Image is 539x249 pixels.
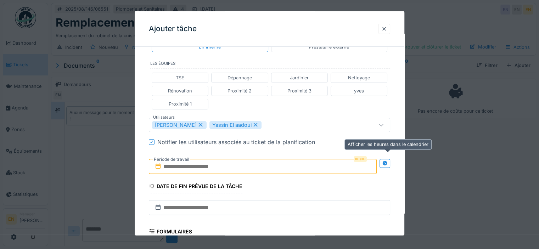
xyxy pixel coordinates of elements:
[149,181,242,193] div: Date de fin prévue de la tâche
[152,121,207,129] div: [PERSON_NAME]
[150,61,390,68] label: Les équipes
[309,44,349,50] div: Prestataire externe
[344,139,432,149] div: Afficher les heures dans le calendrier
[348,74,370,81] div: Nettoyage
[209,121,262,129] div: Yassin El aadoui
[157,137,315,146] div: Notifier les utilisateurs associés au ticket de la planification
[168,87,192,94] div: Rénovation
[228,74,252,81] div: Dépannage
[354,156,367,162] div: Requis
[354,87,364,94] div: yves
[176,74,184,81] div: TSE
[169,101,192,107] div: Proximité 1
[149,24,197,33] h3: Ajouter tâche
[153,155,190,163] label: Période de travail
[290,74,309,81] div: Jardinier
[152,114,176,120] label: Utilisateurs
[287,87,311,94] div: Proximité 3
[149,226,192,238] div: Formulaires
[228,87,252,94] div: Proximité 2
[199,44,221,50] div: En interne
